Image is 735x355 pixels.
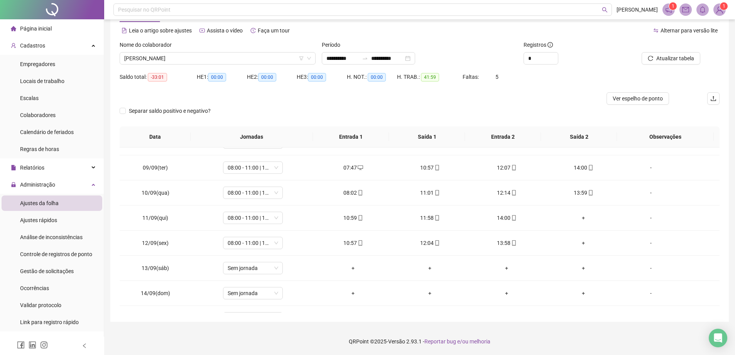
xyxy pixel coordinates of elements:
span: Página inicial [20,25,52,32]
span: 00:00 [208,73,226,82]
span: mobile [434,190,440,195]
span: 08:00 - 11:00 | 12:00 - 14:00 [228,187,278,199]
span: Ajustes da folha [20,200,59,206]
div: HE 1: [197,73,247,82]
span: 09/09(ter) [143,165,168,171]
label: Nome do colaborador [120,41,177,49]
span: mobile [587,165,593,170]
div: 13:59 [551,189,616,197]
span: Escalas [20,95,39,101]
span: down [307,56,311,61]
span: Faça um tour [258,27,290,34]
span: -33:01 [148,73,167,82]
span: mobile [357,215,363,221]
span: reload [648,56,653,61]
span: Reportar bug e/ou melhoria [424,338,490,345]
sup: 1 [669,2,677,10]
span: file-text [122,28,127,33]
th: Entrada 2 [465,126,541,148]
span: Análise de inconsistências [20,234,83,240]
span: Atualizar tabela [656,54,694,63]
span: Ajustes rápidos [20,217,57,223]
span: Relatórios [20,165,44,171]
th: Observações [617,126,714,148]
span: 1 [672,3,674,9]
span: 1 [723,3,725,9]
span: Assista o vídeo [207,27,243,34]
span: Versão [388,338,405,345]
span: lock [11,182,16,187]
span: 08:00 - 11:00 | 12:00 - 14:00 [228,212,278,224]
span: Sem jornada [228,287,278,299]
div: + [321,289,385,297]
div: 08:02 [321,189,385,197]
div: + [475,264,539,272]
th: Saída 1 [389,126,465,148]
span: Validar protocolo [20,302,61,308]
div: - [628,163,674,172]
span: Separar saldo positivo e negativo? [126,107,214,115]
div: 12:07 [475,163,539,172]
span: to [362,55,368,61]
div: 14:00 [551,163,616,172]
span: facebook [17,341,25,349]
span: 14/09(dom) [141,290,170,296]
span: 12/09(sex) [142,240,169,246]
div: - [628,239,674,247]
span: youtube [199,28,205,33]
span: 41:59 [421,73,439,82]
span: Calendário de feriados [20,129,74,135]
span: mobile [357,240,363,246]
span: Ocorrências [20,285,49,291]
span: search [602,7,608,13]
span: 11/09(qui) [142,215,168,221]
span: 10/09(qua) [142,190,169,196]
span: left [82,343,87,348]
th: Saída 2 [541,126,617,148]
div: H. NOT.: [347,73,397,82]
span: file [11,165,16,170]
div: 12:14 [475,189,539,197]
span: MARIA DILZA COELHO DE SOUZA [124,53,311,64]
label: Período [322,41,345,49]
span: Alternar para versão lite [661,27,718,34]
div: H. TRAB.: [397,73,463,82]
span: mobile [587,190,593,195]
span: desktop [357,165,363,170]
span: Gestão de solicitações [20,268,74,274]
span: swap [653,28,659,33]
span: mobile [510,215,517,221]
div: 14:00 [475,214,539,222]
span: Empregadores [20,61,55,67]
div: 12:04 [398,239,462,247]
span: Link para registro rápido [20,319,79,325]
span: Leia o artigo sobre ajustes [129,27,192,34]
span: Administração [20,182,55,188]
button: Ver espelho de ponto [607,92,669,105]
span: mail [682,6,689,13]
span: mobile [510,190,517,195]
div: + [398,289,462,297]
span: mobile [510,165,517,170]
div: + [321,264,385,272]
span: 13/09(sáb) [142,265,169,271]
div: 10:57 [398,163,462,172]
div: + [398,264,462,272]
div: - [628,289,674,297]
div: 11:58 [398,214,462,222]
div: + [475,289,539,297]
span: mobile [357,190,363,195]
span: instagram [40,341,48,349]
span: Observações [623,132,708,141]
span: Registros [524,41,553,49]
span: home [11,26,16,31]
button: Atualizar tabela [642,52,700,65]
span: swap-right [362,55,368,61]
span: 5 [495,74,498,80]
span: [PERSON_NAME] [617,5,658,14]
span: bell [699,6,706,13]
th: Data [120,126,191,148]
footer: QRPoint © 2025 - 2.93.1 - [104,328,735,355]
span: mobile [434,165,440,170]
div: + [551,214,616,222]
